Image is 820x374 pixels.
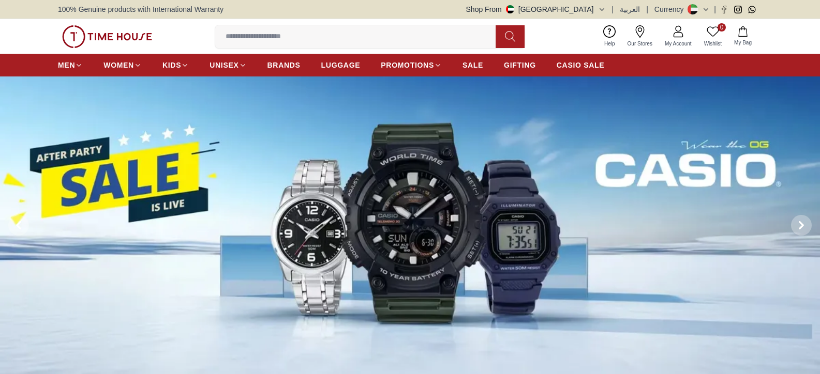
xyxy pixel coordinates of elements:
a: GIFTING [504,56,536,74]
button: Shop From[GEOGRAPHIC_DATA] [466,4,606,14]
a: Whatsapp [748,6,756,13]
span: 100% Genuine products with International Warranty [58,4,223,14]
img: ... [62,25,152,48]
a: PROMOTIONS [381,56,442,74]
a: SALE [463,56,483,74]
button: العربية [620,4,640,14]
a: Our Stores [621,23,659,50]
span: 0 [718,23,726,32]
span: BRANDS [267,60,301,70]
span: MEN [58,60,75,70]
a: CASIO SALE [557,56,605,74]
span: My Bag [730,39,756,46]
a: MEN [58,56,83,74]
span: | [714,4,716,14]
a: 0Wishlist [698,23,728,50]
a: BRANDS [267,56,301,74]
a: UNISEX [210,56,246,74]
a: LUGGAGE [321,56,361,74]
span: PROMOTIONS [381,60,434,70]
span: SALE [463,60,483,70]
div: Currency [654,4,688,14]
span: | [646,4,648,14]
a: Help [598,23,621,50]
a: Facebook [720,6,728,13]
span: GIFTING [504,60,536,70]
a: KIDS [162,56,189,74]
img: United Arab Emirates [506,5,514,13]
a: Instagram [734,6,742,13]
span: Our Stores [623,40,657,48]
span: WOMEN [103,60,134,70]
span: CASIO SALE [557,60,605,70]
span: My Account [661,40,696,48]
span: LUGGAGE [321,60,361,70]
a: WOMEN [103,56,142,74]
span: UNISEX [210,60,238,70]
span: Wishlist [700,40,726,48]
span: KIDS [162,60,181,70]
span: Help [600,40,619,48]
button: My Bag [728,24,758,49]
span: | [612,4,614,14]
